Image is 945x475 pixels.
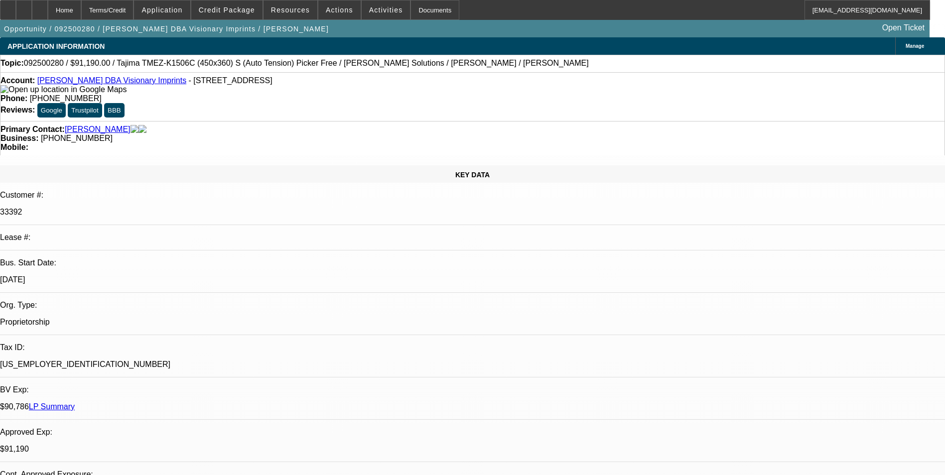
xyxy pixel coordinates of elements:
button: Google [37,103,66,118]
strong: Account: [0,76,35,85]
button: BBB [104,103,125,118]
button: Resources [264,0,317,19]
span: Credit Package [199,6,255,14]
strong: Business: [0,134,38,142]
strong: Topic: [0,59,24,68]
img: Open up location in Google Maps [0,85,127,94]
a: LP Summary [29,402,75,411]
strong: Reviews: [0,106,35,114]
span: Actions [326,6,353,14]
a: Open Ticket [878,19,929,36]
span: KEY DATA [455,171,490,179]
span: Manage [906,43,924,49]
button: Trustpilot [68,103,102,118]
button: Credit Package [191,0,263,19]
span: Application [141,6,182,14]
button: Actions [318,0,361,19]
img: facebook-icon.png [131,125,138,134]
span: Resources [271,6,310,14]
strong: Mobile: [0,143,28,151]
button: Application [134,0,190,19]
strong: Phone: [0,94,27,103]
span: Activities [369,6,403,14]
span: 092500280 / $91,190.00 / Tajima TMEZ-K1506C (450x360) S (Auto Tension) Picker Free / [PERSON_NAME... [24,59,589,68]
span: Opportunity / 092500280 / [PERSON_NAME] DBA Visionary Imprints / [PERSON_NAME] [4,25,329,33]
span: [PHONE_NUMBER] [30,94,102,103]
span: - [STREET_ADDRESS] [189,76,272,85]
img: linkedin-icon.png [138,125,146,134]
strong: Primary Contact: [0,125,65,134]
a: [PERSON_NAME] [65,125,131,134]
span: APPLICATION INFORMATION [7,42,105,50]
a: View Google Maps [0,85,127,94]
button: Activities [362,0,410,19]
span: [PHONE_NUMBER] [41,134,113,142]
a: [PERSON_NAME] DBA Visionary Imprints [37,76,186,85]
